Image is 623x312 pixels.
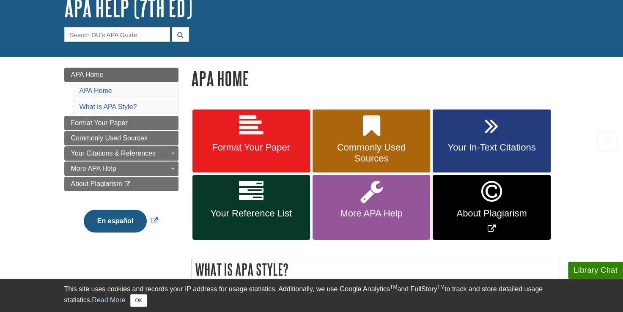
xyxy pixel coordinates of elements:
span: Format Your Paper [71,119,128,126]
a: Commonly Used Sources [313,109,430,173]
span: Commonly Used Sources [71,134,148,142]
input: Search DU's APA Guide [64,27,170,42]
a: Your Reference List [192,175,310,240]
span: APA Home [71,71,104,78]
span: More APA Help [319,208,424,219]
a: Commonly Used Sources [64,131,178,145]
span: Your In-Text Citations [439,142,544,153]
span: More APA Help [71,165,116,172]
div: Guide Page Menu [64,68,178,247]
button: Library Chat [568,262,623,279]
i: This link opens in a new window [124,181,131,187]
span: Your Reference List [199,208,304,219]
span: Commonly Used Sources [319,142,424,164]
button: Close [130,294,147,307]
sup: TM [390,284,397,290]
a: APA Home [80,87,112,94]
a: What is APA Style? [80,103,137,110]
a: Your Citations & References [64,146,178,161]
a: Link opens in new window [82,217,160,224]
span: About Plagiarism [71,180,122,187]
a: Format Your Paper [192,109,310,173]
button: En español [84,210,147,233]
span: About Plagiarism [439,208,544,219]
a: More APA Help [313,175,430,240]
a: Link opens in new window [433,175,550,240]
a: Your In-Text Citations [433,109,550,173]
div: This site uses cookies and records your IP address for usage statistics. Additionally, we use Goo... [64,284,559,307]
a: About Plagiarism [64,177,178,191]
span: Your Citations & References [71,150,156,157]
a: Read More [92,296,125,304]
h2: What is APA Style? [192,258,559,281]
a: Format Your Paper [64,116,178,130]
a: More APA Help [64,161,178,176]
a: APA Home [64,68,178,82]
h1: APA Home [191,68,559,89]
span: Format Your Paper [199,142,304,153]
a: Back to Top [594,136,621,147]
sup: TM [437,284,445,290]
